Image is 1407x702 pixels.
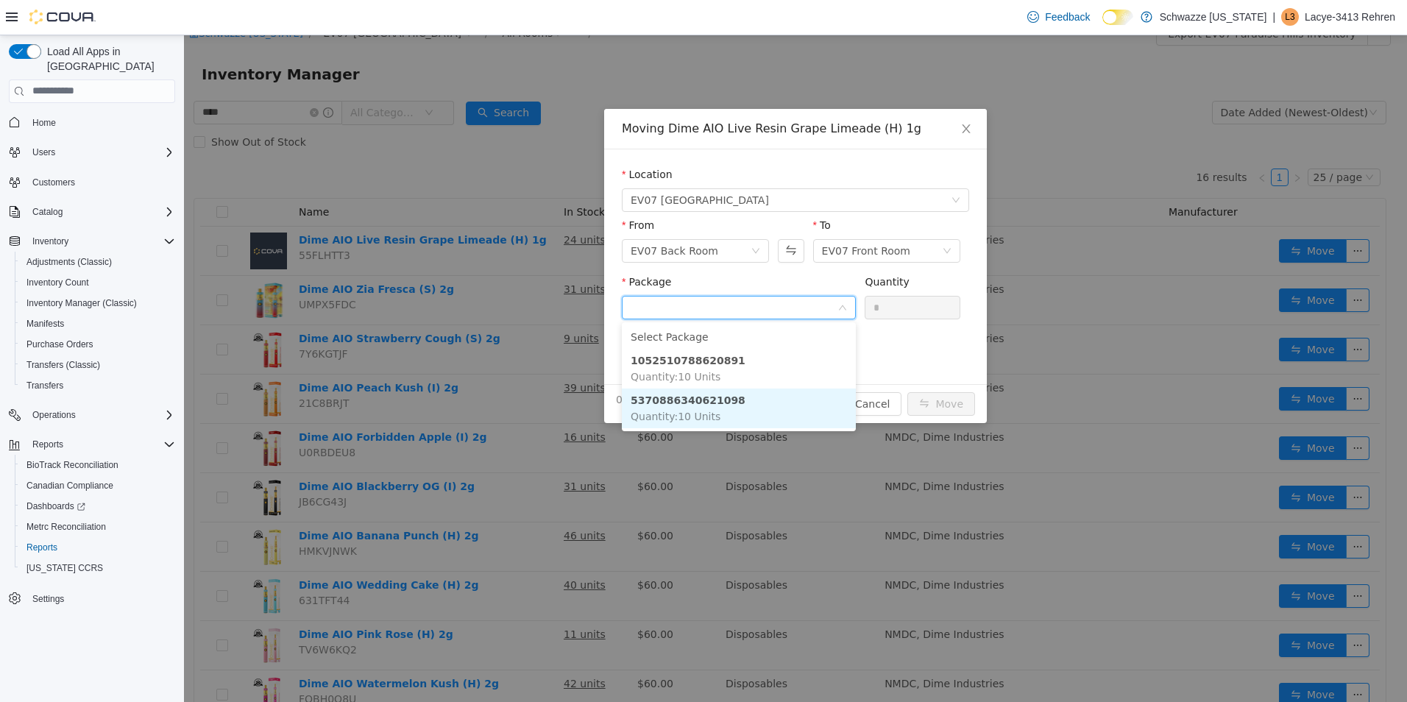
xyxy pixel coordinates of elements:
button: icon: swapMove [723,357,791,380]
button: Reports [3,434,181,455]
span: Inventory [26,233,175,250]
a: Home [26,114,62,132]
input: Dark Mode [1102,10,1133,25]
span: Home [26,113,175,132]
a: Inventory Manager (Classic) [21,294,143,312]
span: Load All Apps in [GEOGRAPHIC_DATA] [41,44,175,74]
a: Customers [26,174,81,191]
span: BioTrack Reconciliation [21,456,175,474]
span: Quantity : 10 Units [447,375,536,387]
a: Feedback [1021,2,1096,32]
button: Operations [3,405,181,425]
span: Dark Mode [1102,25,1103,26]
button: Inventory [3,231,181,252]
label: From [438,184,470,196]
span: Quantity : 10 Units [447,336,536,347]
p: Lacye-3413 Rehren [1305,8,1395,26]
span: 0 Units will be moved. [432,357,547,372]
span: Inventory Manager (Classic) [21,294,175,312]
button: Users [26,143,61,161]
span: Canadian Compliance [26,480,113,492]
button: Cancel [659,357,717,380]
span: Customers [32,177,75,188]
a: Settings [26,590,70,608]
span: Washington CCRS [21,559,175,577]
a: BioTrack Reconciliation [21,456,124,474]
span: L3 [1285,8,1294,26]
span: Inventory Manager (Classic) [26,297,137,309]
a: Metrc Reconciliation [21,518,112,536]
span: Reports [32,439,63,450]
button: Inventory Manager (Classic) [15,293,181,313]
button: [US_STATE] CCRS [15,558,181,578]
button: Transfers (Classic) [15,355,181,375]
label: To [629,184,647,196]
span: Settings [26,589,175,607]
span: Catalog [32,206,63,218]
input: Package [447,263,653,285]
span: Transfers [26,380,63,391]
i: icon: down [759,211,768,221]
a: Canadian Compliance [21,477,119,494]
span: BioTrack Reconciliation [26,459,118,471]
li: Select Package [438,290,672,313]
nav: Complex example [9,106,175,648]
span: Manifests [21,315,175,333]
button: Adjustments (Classic) [15,252,181,272]
span: Metrc Reconciliation [21,518,175,536]
button: Metrc Reconciliation [15,517,181,537]
p: Schwazze [US_STATE] [1160,8,1267,26]
button: Manifests [15,313,181,334]
span: Inventory Count [21,274,175,291]
button: Close [762,74,803,115]
button: Catalog [3,202,181,222]
span: Feedback [1045,10,1090,24]
li: 5370886340621098 [438,353,672,393]
label: Package [438,241,487,252]
a: Dashboards [21,497,91,515]
span: Reports [21,539,175,556]
a: Reports [21,539,63,556]
span: Adjustments (Classic) [21,253,175,271]
a: Inventory Count [21,274,95,291]
button: Swap [594,204,620,227]
span: Reports [26,436,175,453]
span: Reports [26,542,57,553]
span: Operations [26,406,175,424]
span: Purchase Orders [21,336,175,353]
strong: 5370886340621098 [447,359,561,371]
span: Adjustments (Classic) [26,256,112,268]
a: Transfers [21,377,69,394]
button: Reports [15,537,181,558]
button: Settings [3,587,181,609]
span: EV07 Paradise Hills [447,154,585,176]
span: Canadian Compliance [21,477,175,494]
div: Lacye-3413 Rehren [1281,8,1299,26]
button: Users [3,142,181,163]
button: Catalog [26,203,68,221]
i: icon: close [776,88,788,99]
a: Purchase Orders [21,336,99,353]
button: Reports [26,436,69,453]
span: Dashboards [26,500,85,512]
button: Customers [3,171,181,193]
a: Manifests [21,315,70,333]
i: icon: down [567,211,576,221]
button: Home [3,112,181,133]
div: Moving Dime AIO Live Resin Grape Limeade (H) 1g [438,85,785,102]
button: Inventory [26,233,74,250]
p: | [1272,8,1275,26]
li: 1052510788620891 [438,313,672,353]
button: Operations [26,406,82,424]
span: Transfers (Classic) [21,356,175,374]
label: Location [438,133,489,145]
input: Quantity [681,261,776,283]
a: [US_STATE] CCRS [21,559,109,577]
span: Dashboards [21,497,175,515]
span: Transfers (Classic) [26,359,100,371]
button: Inventory Count [15,272,181,293]
div: EV07 Front Room [638,205,726,227]
span: Manifests [26,318,64,330]
span: Inventory [32,235,68,247]
a: Adjustments (Classic) [21,253,118,271]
